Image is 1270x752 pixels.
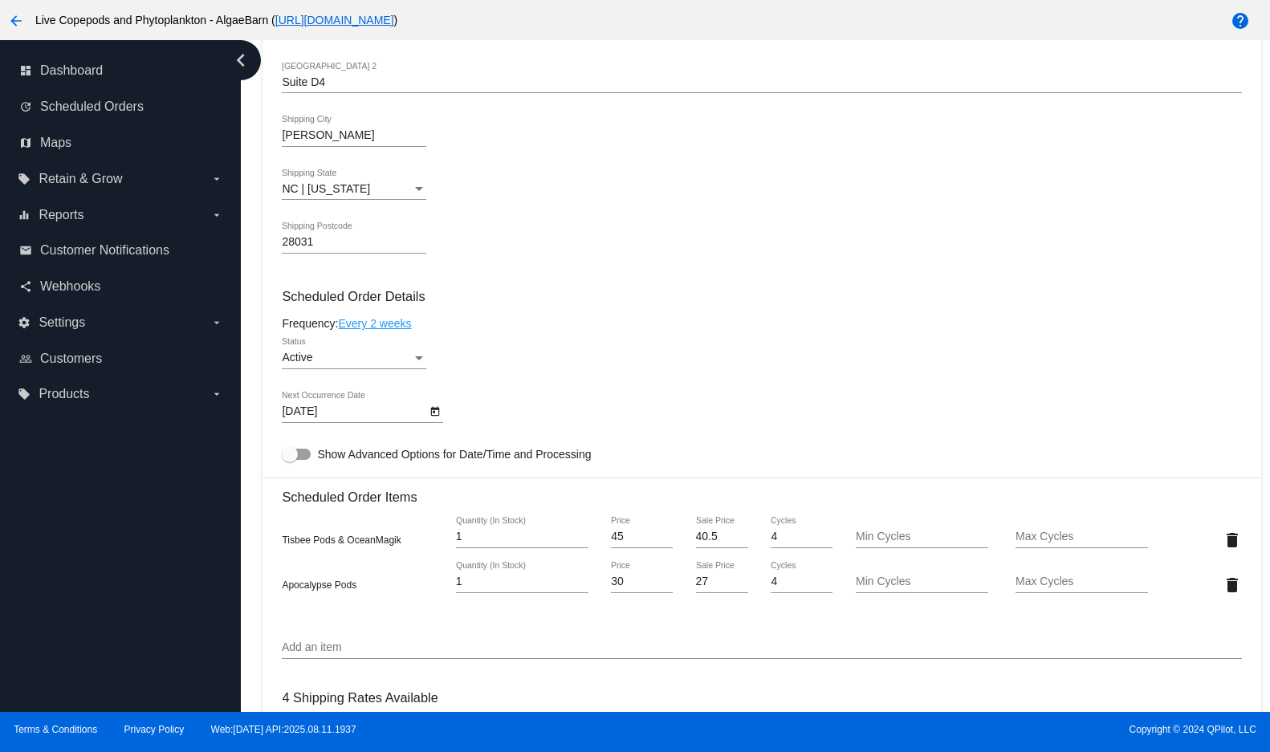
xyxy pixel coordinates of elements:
a: Privacy Policy [124,724,185,735]
span: Dashboard [40,63,103,78]
input: Price [611,530,673,543]
input: Shipping City [282,129,426,142]
input: Max Cycles [1016,575,1148,588]
i: local_offer [18,173,31,185]
span: Retain & Grow [39,172,122,186]
i: local_offer [18,388,31,400]
i: chevron_left [228,47,254,73]
h3: 4 Shipping Rates Available [282,681,438,715]
i: settings [18,316,31,329]
div: Frequency: [282,317,1241,330]
mat-select: Shipping State [282,183,426,196]
a: Every 2 weeks [338,317,411,330]
span: Reports [39,208,83,222]
mat-select: Status [282,352,426,364]
input: Cycles [771,575,832,588]
input: Shipping Postcode [282,236,426,249]
input: Quantity (In Stock) [456,575,588,588]
i: arrow_drop_down [210,209,223,222]
input: Next Occurrence Date [282,405,426,418]
input: Cycles [771,530,832,543]
a: map Maps [19,130,223,156]
mat-icon: delete [1223,575,1242,595]
span: Show Advanced Options for Date/Time and Processing [317,446,591,462]
a: [URL][DOMAIN_NAME] [275,14,394,26]
input: Add an item [282,641,1241,654]
span: Apocalypse Pods [282,579,356,591]
a: email Customer Notifications [19,238,223,263]
h3: Scheduled Order Details [282,289,1241,304]
span: Customers [40,352,102,366]
i: equalizer [18,209,31,222]
input: Min Cycles [856,575,988,588]
span: Customer Notifications [40,243,169,258]
i: arrow_drop_down [210,316,223,329]
span: Scheduled Orders [40,100,144,114]
mat-icon: arrow_back [6,11,26,30]
button: Open calendar [426,402,443,419]
i: arrow_drop_down [210,173,223,185]
span: Live Copepods and Phytoplankton - AlgaeBarn ( ) [35,14,397,26]
input: Sale Price [696,530,748,543]
input: Shipping Street 2 [282,76,1241,89]
span: Maps [40,136,71,150]
a: dashboard Dashboard [19,58,223,83]
input: Sale Price [696,575,748,588]
span: Webhooks [40,279,100,294]
span: Tisbee Pods & OceanMagik [282,535,401,546]
span: Active [282,351,312,364]
input: Max Cycles [1016,530,1148,543]
span: NC | [US_STATE] [282,182,370,195]
a: Terms & Conditions [14,724,97,735]
a: update Scheduled Orders [19,94,223,120]
input: Price [611,575,673,588]
i: arrow_drop_down [210,388,223,400]
mat-icon: help [1231,11,1250,30]
a: people_outline Customers [19,346,223,372]
i: update [19,100,32,113]
a: Web:[DATE] API:2025.08.11.1937 [211,724,356,735]
input: Quantity (In Stock) [456,530,588,543]
input: Min Cycles [856,530,988,543]
mat-icon: delete [1223,530,1242,550]
a: share Webhooks [19,274,223,299]
span: Products [39,387,89,401]
i: share [19,280,32,293]
i: email [19,244,32,257]
h3: Scheduled Order Items [282,478,1241,505]
i: people_outline [19,352,32,365]
span: Settings [39,315,85,330]
i: map [19,136,32,149]
i: dashboard [19,64,32,77]
span: Copyright © 2024 QPilot, LLC [649,724,1256,735]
